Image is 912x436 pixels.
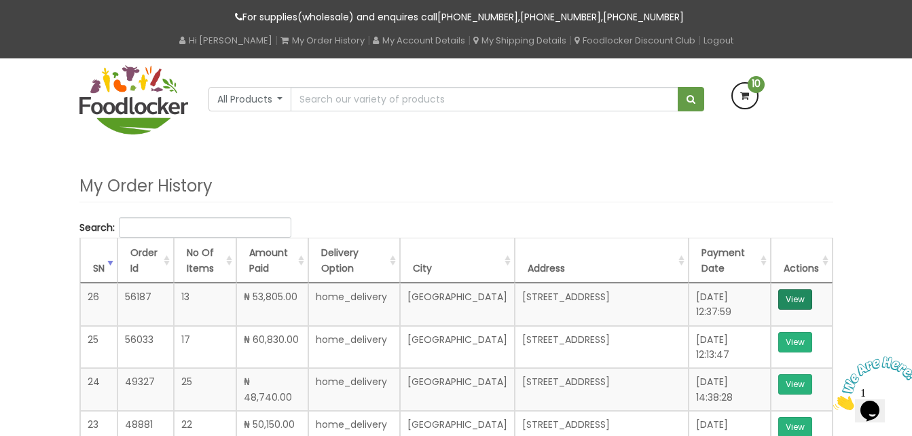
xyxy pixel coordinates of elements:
[80,238,118,283] th: SN: activate to sort column ascending
[367,33,370,47] span: |
[520,10,601,24] a: [PHONE_NUMBER]
[400,368,515,411] td: [GEOGRAPHIC_DATA]
[468,33,471,47] span: |
[574,34,695,47] a: Foodlocker Discount Club
[117,368,174,411] td: 49327
[473,34,566,47] a: My Shipping Details
[236,368,308,411] td: ₦ 48,740.00
[5,5,90,59] img: Chat attention grabber
[515,283,689,326] td: [STREET_ADDRESS]
[5,5,11,17] span: 1
[80,368,118,411] td: 24
[515,326,689,369] td: [STREET_ADDRESS]
[515,368,689,411] td: [STREET_ADDRESS]
[236,326,308,369] td: ₦ 60,830.00
[80,283,118,326] td: 26
[236,283,308,326] td: ₦ 53,805.00
[689,368,771,411] td: [DATE] 14:38:28
[308,238,400,283] th: Delivery Option: activate to sort column ascending
[748,76,765,93] span: 10
[698,33,701,47] span: |
[79,217,291,238] label: Search:
[291,87,678,111] input: Search our variety of products
[308,368,400,411] td: home_delivery
[771,238,832,283] th: Actions: activate to sort column ascending
[119,217,291,238] input: Search:
[778,374,812,395] a: View
[704,34,733,47] a: Logout
[80,326,118,369] td: 25
[400,326,515,369] td: [GEOGRAPHIC_DATA]
[689,283,771,326] td: [DATE] 12:37:59
[79,10,833,25] p: For supplies(wholesale) and enquires call , ,
[117,238,174,283] th: Order Id: activate to sort column ascending
[778,289,812,310] a: View
[174,283,236,326] td: 13
[117,283,174,326] td: 56187
[778,332,812,352] a: View
[174,326,236,369] td: 17
[689,326,771,369] td: [DATE] 12:13:47
[236,238,308,283] th: Amount Paid: activate to sort column ascending
[400,283,515,326] td: [GEOGRAPHIC_DATA]
[280,34,365,47] a: My Order History
[308,283,400,326] td: home_delivery
[515,238,689,283] th: Address: activate to sort column ascending
[79,65,188,134] img: FoodLocker
[174,368,236,411] td: 25
[208,87,292,111] button: All Products
[689,238,771,283] th: Payment Date: activate to sort column ascending
[569,33,572,47] span: |
[400,238,515,283] th: City: activate to sort column ascending
[373,34,465,47] a: My Account Details
[275,33,278,47] span: |
[179,34,272,47] a: Hi [PERSON_NAME]
[308,326,400,369] td: home_delivery
[828,351,912,416] iframe: chat widget
[174,238,236,283] th: No Of Items: activate to sort column ascending
[117,326,174,369] td: 56033
[437,10,518,24] a: [PHONE_NUMBER]
[603,10,684,24] a: [PHONE_NUMBER]
[79,177,833,202] h3: My Order History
